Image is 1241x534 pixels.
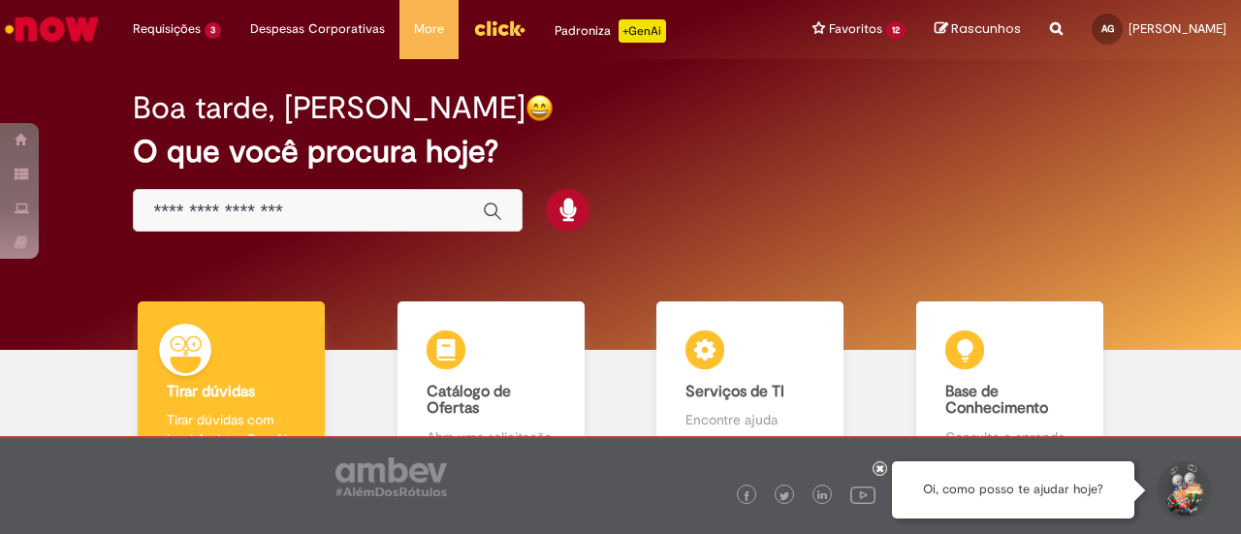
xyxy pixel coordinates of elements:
[2,10,102,48] img: ServiceNow
[951,19,1021,38] span: Rascunhos
[1154,461,1212,519] button: Iniciar Conversa de Suporte
[850,482,875,507] img: logo_footer_youtube.png
[780,491,789,501] img: logo_footer_twitter.png
[1129,20,1226,37] span: [PERSON_NAME]
[1101,22,1114,35] span: AG
[133,135,1107,169] h2: O que você procura hoje?
[362,301,621,469] a: Catálogo de Ofertas Abra uma solicitação
[525,94,554,122] img: happy-face.png
[473,14,525,43] img: click_logo_yellow_360x200.png
[619,19,666,43] p: +GenAi
[685,382,784,401] b: Serviços de TI
[945,382,1048,419] b: Base de Conhecimento
[427,382,511,419] b: Catálogo de Ofertas
[102,301,362,469] a: Tirar dúvidas Tirar dúvidas com Lupi Assist e Gen Ai
[880,301,1140,469] a: Base de Conhecimento Consulte e aprenda
[250,19,385,39] span: Despesas Corporativas
[167,382,255,401] b: Tirar dúvidas
[685,410,814,429] p: Encontre ajuda
[555,19,666,43] div: Padroniza
[133,19,201,39] span: Requisições
[829,19,882,39] span: Favoritos
[205,22,221,39] span: 3
[335,457,447,496] img: logo_footer_ambev_rotulo_gray.png
[427,427,556,447] p: Abra uma solicitação
[414,19,444,39] span: More
[886,22,906,39] span: 12
[945,427,1074,447] p: Consulte e aprenda
[620,301,880,469] a: Serviços de TI Encontre ajuda
[817,490,827,502] img: logo_footer_linkedin.png
[892,461,1134,518] div: Oi, como posso te ajudar hoje?
[133,91,525,125] h2: Boa tarde, [PERSON_NAME]
[167,410,296,449] p: Tirar dúvidas com Lupi Assist e Gen Ai
[935,20,1021,39] a: Rascunhos
[742,491,751,501] img: logo_footer_facebook.png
